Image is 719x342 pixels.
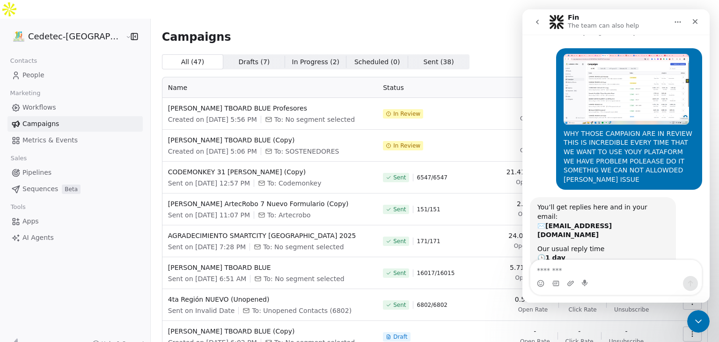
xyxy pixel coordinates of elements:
span: Contacts [6,54,41,68]
a: Campaigns [7,116,143,132]
span: Open Rate [515,274,545,282]
span: Open Rate [520,147,550,154]
span: 21.41% (1227) [506,167,555,177]
span: 16017 / 16015 [417,269,455,277]
span: Apps [22,216,39,226]
span: Sent [393,238,406,245]
span: Beta [62,185,81,194]
span: Open Rate [518,306,548,313]
span: 4ta Región NUEVO (Unopened) [168,295,372,304]
iframe: Intercom live chat [687,310,710,333]
th: Analytics [494,77,669,98]
span: Campaigns [22,119,59,129]
span: Sales [7,151,31,165]
span: Sent on Invalid Date [168,306,235,315]
span: To: No segment selected [264,274,344,283]
span: Sent [393,301,406,309]
span: Sent ( 38 ) [424,57,454,67]
img: IMAGEN%2010%20A%C3%83%C2%91OS.png [13,31,24,42]
a: Workflows [7,100,143,115]
span: To: Codemonkey [267,178,321,188]
span: Sent on [DATE] 6:51 AM [168,274,247,283]
span: Cedetec-[GEOGRAPHIC_DATA] [28,30,123,43]
span: [PERSON_NAME] TBOARD BLUE (Copy) [168,135,372,145]
span: Scheduled ( 0 ) [354,57,400,67]
span: 5.71% (755) [510,263,550,272]
span: Created on [DATE] 5:56 PM [168,115,257,124]
iframe: Intercom live chat [522,9,710,303]
span: Campaigns [162,30,231,43]
span: Click Rate [569,306,597,313]
span: Unsubscribe [614,306,649,313]
span: 151 / 151 [417,206,440,213]
span: AI Agents [22,233,54,243]
span: Marketing [6,86,44,100]
span: Drafts ( 7 ) [238,57,270,67]
span: Sent [393,206,406,213]
span: In Review [393,142,420,149]
span: AGRADECIMIENTO SMARTCITY [GEOGRAPHIC_DATA] 2025 [168,231,372,240]
span: Open Rate [516,178,546,186]
span: Pipelines [22,168,51,178]
span: Sent on [DATE] 7:28 PM [168,242,246,252]
span: [PERSON_NAME] TBOARD BLUE (Copy) [168,327,372,336]
span: Open Rate [518,210,548,218]
span: 2.72% (4) [517,199,549,208]
th: Status [377,77,494,98]
span: Sent [393,174,406,181]
span: Tools [7,200,29,214]
span: - [625,327,627,336]
span: Created on [DATE] 5:06 PM [168,147,257,156]
a: AI Agents [7,230,143,245]
span: 171 / 171 [417,238,440,245]
span: Workflows [22,103,56,112]
a: People [7,67,143,83]
a: SequencesBeta [7,181,143,197]
span: CODEMONKEY 31 [PERSON_NAME] (Copy) [168,167,372,177]
span: To: Unopened Contacts (6802) [252,306,352,315]
a: Apps [7,214,143,229]
span: - [578,327,580,336]
span: To: SOSTENEDORES [274,147,339,156]
a: Metrics & Events [7,133,143,148]
span: People [22,70,44,80]
span: Sent [393,269,406,277]
span: To: Artecrobo [267,210,311,220]
span: In Review [393,110,420,118]
span: 0.51% (34) [515,295,551,304]
button: Cedetec-[GEOGRAPHIC_DATA] [11,29,119,45]
span: 24.03% (37) [508,231,549,240]
span: Open Rate [520,115,550,122]
span: [PERSON_NAME] TBOARD BLUE Profesores [168,104,372,113]
span: Sent on [DATE] 12:57 PM [168,178,250,188]
span: Metrics & Events [22,135,78,145]
span: [PERSON_NAME] ArtecRobo 7 Nuevo Formulario (Copy) [168,199,372,208]
span: Sent on [DATE] 11:07 PM [168,210,250,220]
span: 6802 / 6802 [417,301,448,309]
a: Pipelines [7,165,143,180]
span: Sequences [22,184,58,194]
span: [PERSON_NAME] TBOARD BLUE [168,263,372,272]
span: 6547 / 6547 [417,174,448,181]
span: To: No segment selected [274,115,355,124]
span: In Progress ( 2 ) [292,57,340,67]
